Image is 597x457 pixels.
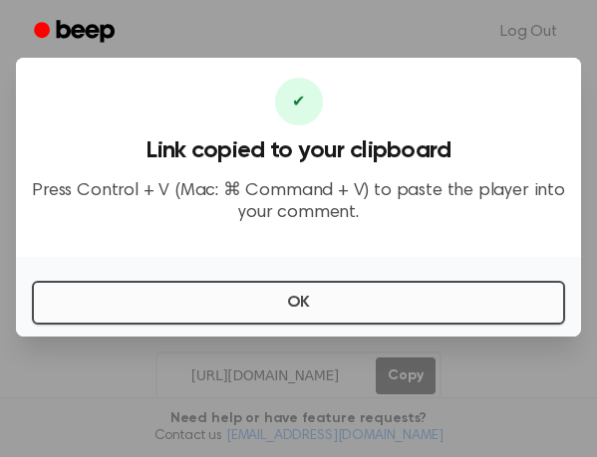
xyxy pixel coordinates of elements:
[480,8,577,56] a: Log Out
[32,281,565,325] button: OK
[20,13,133,52] a: Beep
[275,78,323,125] div: ✔
[32,180,565,225] p: Press Control + V (Mac: ⌘ Command + V) to paste the player into your comment.
[32,137,565,164] h3: Link copied to your clipboard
